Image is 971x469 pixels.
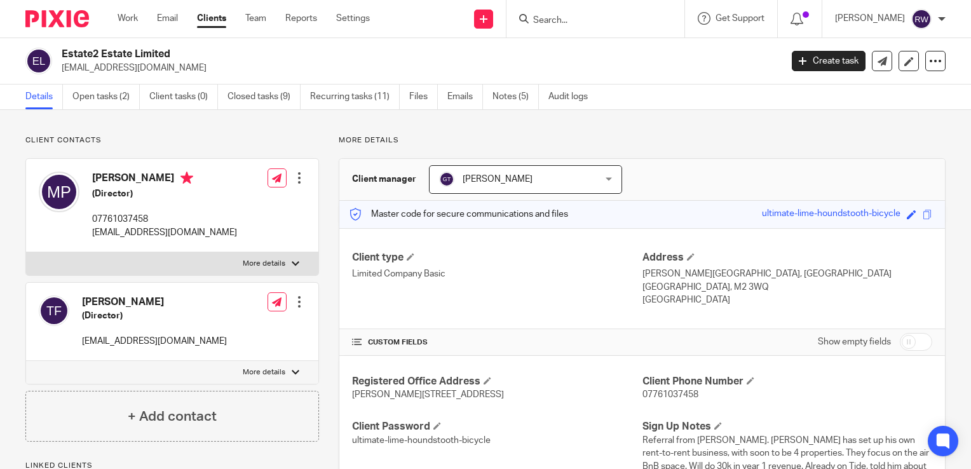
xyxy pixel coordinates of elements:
label: Show empty fields [818,336,891,348]
a: Audit logs [548,85,597,109]
p: Limited Company Basic [352,268,642,280]
span: [PERSON_NAME][STREET_ADDRESS] [352,390,504,399]
a: Files [409,85,438,109]
a: Email [157,12,178,25]
h4: Registered Office Address [352,375,642,388]
a: Emails [447,85,483,109]
h4: [PERSON_NAME] [82,296,227,309]
a: Open tasks (2) [72,85,140,109]
span: 07761037458 [642,390,698,399]
h4: CUSTOM FIELDS [352,337,642,348]
h5: (Director) [92,187,237,200]
p: [PERSON_NAME] [835,12,905,25]
span: ultimate-lime-houndstooth-bicycle [352,436,491,445]
p: [PERSON_NAME][GEOGRAPHIC_DATA], [GEOGRAPHIC_DATA] [642,268,932,280]
img: svg%3E [39,172,79,212]
img: svg%3E [439,172,454,187]
a: Reports [285,12,317,25]
h4: Client type [352,251,642,264]
h5: (Director) [82,309,227,322]
input: Search [532,15,646,27]
a: Client tasks (0) [149,85,218,109]
h4: [PERSON_NAME] [92,172,237,187]
img: svg%3E [25,48,52,74]
p: [EMAIL_ADDRESS][DOMAIN_NAME] [62,62,773,74]
a: Notes (5) [492,85,539,109]
a: Create task [792,51,866,71]
a: Work [118,12,138,25]
p: Client contacts [25,135,319,146]
h4: Client Phone Number [642,375,932,388]
h4: Client Password [352,420,642,433]
a: Settings [336,12,370,25]
img: svg%3E [911,9,932,29]
span: Get Support [716,14,764,23]
a: Closed tasks (9) [227,85,301,109]
p: More details [339,135,946,146]
a: Clients [197,12,226,25]
img: svg%3E [39,296,69,326]
a: Team [245,12,266,25]
i: Primary [180,172,193,184]
p: 07761037458 [92,213,237,226]
span: [PERSON_NAME] [463,175,533,184]
p: Master code for secure communications and files [349,208,568,221]
p: [GEOGRAPHIC_DATA], M2 3WQ [642,281,932,294]
a: Details [25,85,63,109]
a: Recurring tasks (11) [310,85,400,109]
p: [EMAIL_ADDRESS][DOMAIN_NAME] [82,335,227,348]
div: ultimate-lime-houndstooth-bicycle [762,207,900,222]
h3: Client manager [352,173,416,186]
p: [GEOGRAPHIC_DATA] [642,294,932,306]
h4: Address [642,251,932,264]
h4: + Add contact [128,407,217,426]
p: [EMAIL_ADDRESS][DOMAIN_NAME] [92,226,237,239]
img: Pixie [25,10,89,27]
p: More details [243,259,285,269]
p: More details [243,367,285,377]
h4: Sign Up Notes [642,420,932,433]
h2: Estate2 Estate Limited [62,48,630,61]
